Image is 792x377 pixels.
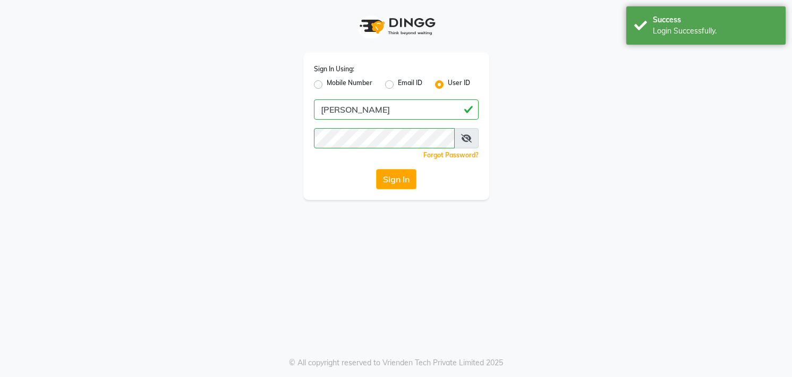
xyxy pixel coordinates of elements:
img: logo1.svg [354,11,439,42]
a: Forgot Password? [423,151,479,159]
label: Sign In Using: [314,64,354,74]
div: Success [653,14,778,26]
div: Login Successfully. [653,26,778,37]
button: Sign In [376,169,416,189]
label: Email ID [398,78,422,91]
label: Mobile Number [327,78,372,91]
input: Username [314,128,455,148]
label: User ID [448,78,470,91]
input: Username [314,99,479,120]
